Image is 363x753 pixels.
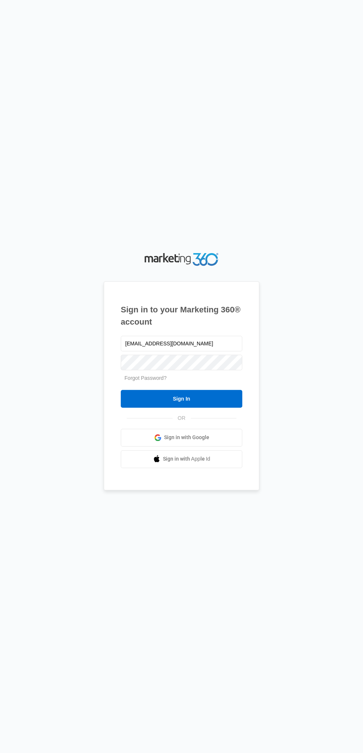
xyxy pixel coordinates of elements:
[163,455,210,463] span: Sign in with Apple Id
[121,429,242,447] a: Sign in with Google
[124,375,167,381] a: Forgot Password?
[164,434,209,441] span: Sign in with Google
[121,450,242,468] a: Sign in with Apple Id
[121,303,242,328] h1: Sign in to your Marketing 360® account
[173,414,191,422] span: OR
[121,390,242,408] input: Sign In
[121,336,242,351] input: Email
